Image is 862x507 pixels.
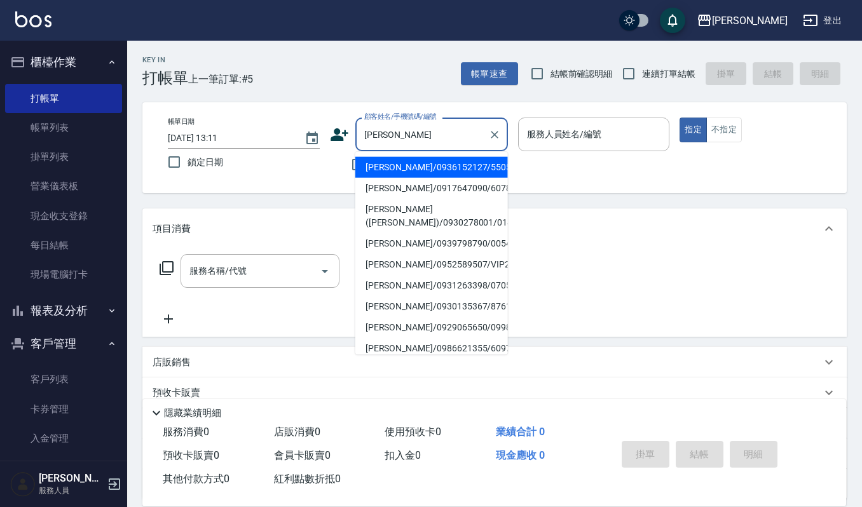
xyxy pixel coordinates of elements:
button: 登出 [798,9,847,32]
li: [PERSON_NAME]/0952589507/VIP2602 [355,254,508,275]
input: YYYY/MM/DD hh:mm [168,128,292,149]
button: 帳單速查 [461,62,518,86]
span: 預收卡販賣 0 [163,449,219,461]
button: 指定 [680,118,707,142]
span: 其他付款方式 0 [163,473,229,485]
button: Clear [486,126,503,144]
button: save [660,8,685,33]
h2: Key In [142,56,188,64]
span: 服務消費 0 [163,426,209,438]
span: 現金應收 0 [496,449,545,461]
li: [PERSON_NAME]/0930135367/87613 [355,296,508,317]
button: [PERSON_NAME] [692,8,793,34]
a: 營業儀表板 [5,172,122,201]
div: [PERSON_NAME] [712,13,788,29]
a: 打帳單 [5,84,122,113]
li: [PERSON_NAME]/0929065650/09983 [355,317,508,338]
button: Choose date, selected date is 2025-09-16 [297,123,327,154]
li: [PERSON_NAME]/0931263398/070551 [355,275,508,296]
div: 預收卡販賣 [142,377,847,408]
p: 項目消費 [153,222,191,236]
p: 預收卡販賣 [153,386,200,400]
button: Open [315,261,335,281]
span: 扣入金 0 [385,449,421,461]
li: [PERSON_NAME]/0917647090/60789 [355,178,508,199]
button: 櫃檯作業 [5,46,122,79]
img: Person [10,471,36,497]
span: 店販消費 0 [274,426,320,438]
span: 紅利點數折抵 0 [274,473,341,485]
img: Logo [15,11,51,27]
p: 店販銷售 [153,356,191,369]
a: 現場電腦打卡 [5,260,122,289]
li: [PERSON_NAME]/0986621355/60973 [355,338,508,359]
button: 客戶管理 [5,327,122,360]
h5: [PERSON_NAME] [39,472,104,485]
a: 掛單列表 [5,142,122,172]
label: 顧客姓名/手機號碼/編號 [364,112,437,121]
span: 業績合計 0 [496,426,545,438]
span: 結帳前確認明細 [551,67,613,81]
div: 項目消費 [142,208,847,249]
li: [PERSON_NAME]([PERSON_NAME])/0930278001/01494 [355,199,508,233]
span: 連續打單結帳 [642,67,695,81]
a: 入金管理 [5,424,122,453]
p: 服務人員 [39,485,104,496]
button: 報表及分析 [5,294,122,327]
h3: 打帳單 [142,69,188,87]
span: 上一筆訂單:#5 [188,71,254,87]
a: 現金收支登錄 [5,201,122,231]
span: 使用預收卡 0 [385,426,441,438]
a: 客戶列表 [5,365,122,394]
a: 卡券管理 [5,395,122,424]
span: 會員卡販賣 0 [274,449,331,461]
div: 店販銷售 [142,347,847,377]
span: 鎖定日期 [188,156,223,169]
a: 帳單列表 [5,113,122,142]
a: 每日結帳 [5,231,122,260]
label: 帳單日期 [168,117,195,126]
button: 不指定 [706,118,742,142]
li: [PERSON_NAME]/0936152127/550530 [355,157,508,178]
li: [PERSON_NAME]/0939798790/00544 [355,233,508,254]
p: 隱藏業績明細 [164,407,221,420]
